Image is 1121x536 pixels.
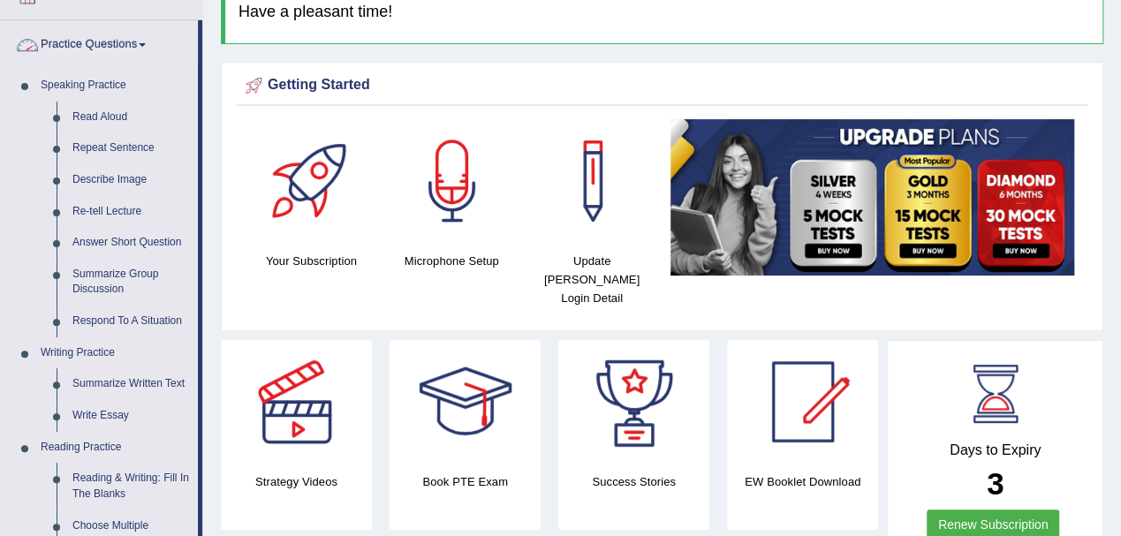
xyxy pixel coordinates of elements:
[64,463,198,510] a: Reading & Writing: Fill In The Blanks
[33,432,198,464] a: Reading Practice
[64,259,198,306] a: Summarize Group Discussion
[221,472,372,491] h4: Strategy Videos
[64,306,198,337] a: Respond To A Situation
[239,4,1089,21] h4: Have a pleasant time!
[558,472,709,491] h4: Success Stories
[1,20,198,64] a: Practice Questions
[250,252,373,270] h4: Your Subscription
[64,196,198,228] a: Re-tell Lecture
[727,472,878,491] h4: EW Booklet Download
[33,337,198,369] a: Writing Practice
[390,472,541,491] h4: Book PTE Exam
[64,368,198,400] a: Summarize Written Text
[64,400,198,432] a: Write Essay
[33,70,198,102] a: Speaking Practice
[390,252,513,270] h4: Microphone Setup
[64,164,198,196] a: Describe Image
[64,132,198,164] a: Repeat Sentence
[531,252,654,307] h4: Update [PERSON_NAME] Login Detail
[64,102,198,133] a: Read Aloud
[670,119,1074,276] img: small5.jpg
[241,72,1083,99] div: Getting Started
[907,442,1083,458] h4: Days to Expiry
[987,466,1004,501] b: 3
[64,227,198,259] a: Answer Short Question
